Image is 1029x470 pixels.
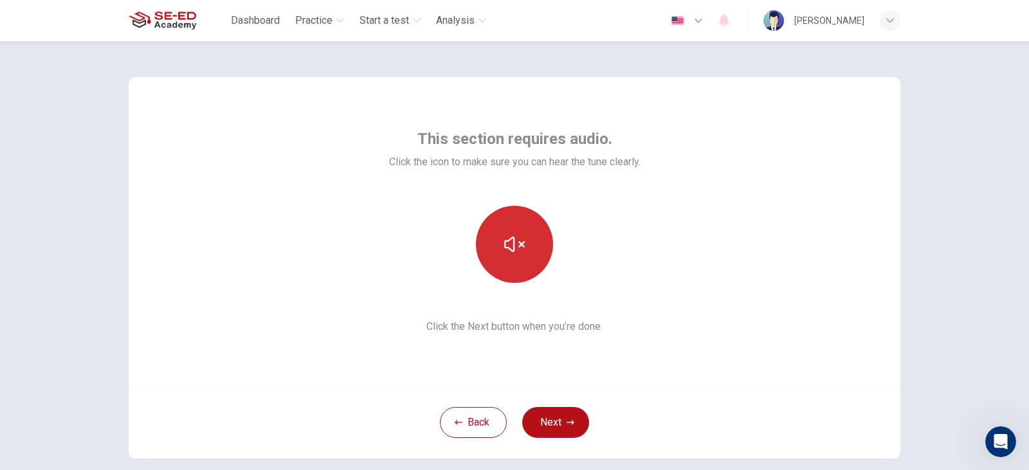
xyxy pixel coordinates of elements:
[86,352,171,403] button: Messages
[26,179,232,201] p: How can we help?
[354,9,426,32] button: Start a test
[985,426,1016,457] iframe: Intercom live chat
[763,10,784,31] img: Profile picture
[26,314,215,341] div: CEFR Level Test Structure and Scoring System
[28,384,57,393] span: Home
[19,309,239,347] div: CEFR Level Test Structure and Scoring System
[389,319,641,334] span: Click the Next button when you’re done.
[221,21,244,44] div: Close
[794,13,864,28] div: [PERSON_NAME]
[26,242,195,255] div: AI Agent and team can help
[431,9,491,32] button: Analysis
[204,384,224,393] span: Help
[200,234,215,249] img: Profile image for Fin
[440,407,507,438] button: Back
[226,9,285,32] button: Dashboard
[13,217,244,266] div: Ask a questionAI Agent and team can helpProfile image for Fin
[295,13,332,28] span: Practice
[107,384,151,393] span: Messages
[231,13,280,28] span: Dashboard
[436,13,475,28] span: Analysis
[129,8,226,33] a: SE-ED Academy logo
[389,154,641,170] span: Click the icon to make sure you can hear the tune clearly.
[290,9,349,32] button: Practice
[19,278,239,304] button: Search for help
[129,8,196,33] img: SE-ED Academy logo
[26,285,104,298] span: Search for help
[417,129,612,149] span: This section requires audio.
[669,16,686,26] img: en
[26,91,232,179] p: Hey [PERSON_NAME]. Welcome to EduSynch!
[172,352,257,403] button: Help
[522,407,589,438] button: Next
[26,228,195,242] div: Ask a question
[360,13,409,28] span: Start a test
